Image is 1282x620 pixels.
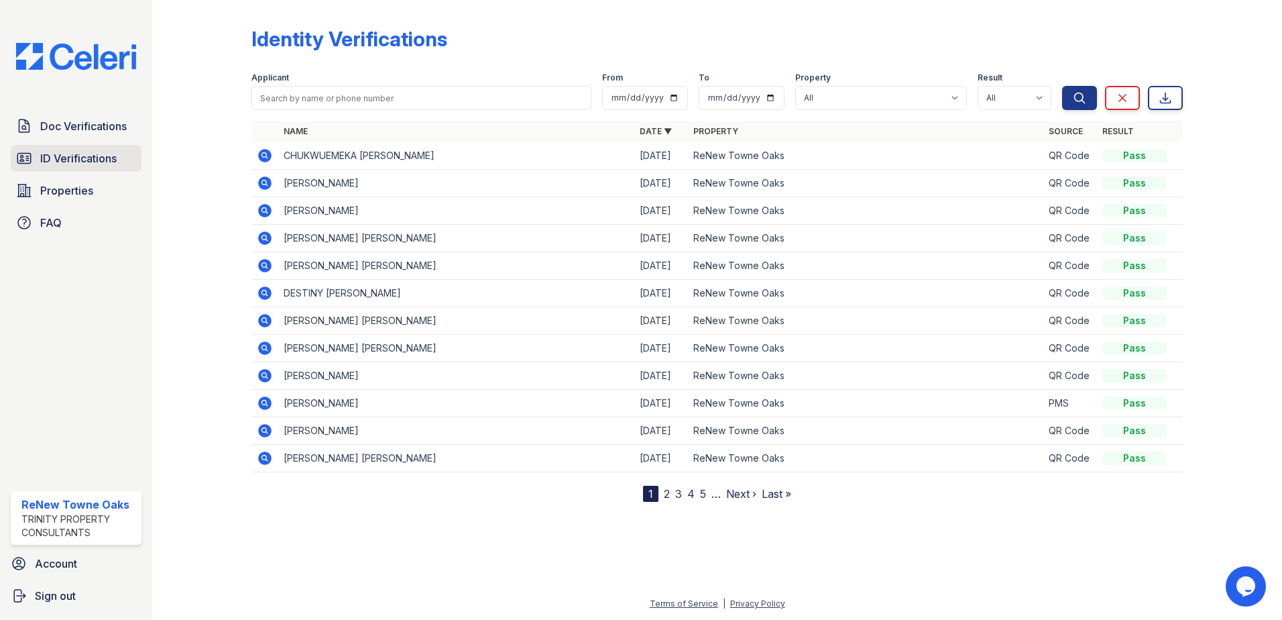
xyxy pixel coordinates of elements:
a: Property [693,126,738,136]
td: [PERSON_NAME] [278,170,634,197]
a: Privacy Policy [730,599,785,609]
label: From [602,72,623,83]
div: | [723,599,725,609]
td: ReNew Towne Oaks [688,307,1044,335]
div: Pass [1102,397,1167,410]
td: ReNew Towne Oaks [688,362,1044,390]
a: 5 [700,487,706,501]
div: Pass [1102,342,1167,355]
td: [DATE] [634,307,688,335]
a: Name [284,126,308,136]
div: Pass [1102,149,1167,162]
td: [PERSON_NAME] [278,362,634,390]
input: Search by name or phone number [251,86,591,110]
td: QR Code [1043,252,1097,280]
div: Trinity Property Consultants [21,513,136,539]
td: ReNew Towne Oaks [688,417,1044,445]
td: [PERSON_NAME] [PERSON_NAME] [278,307,634,335]
div: Pass [1102,314,1167,327]
a: 3 [675,487,682,501]
a: Doc Verifications [11,113,141,140]
td: QR Code [1043,170,1097,197]
td: [PERSON_NAME] [PERSON_NAME] [278,252,634,280]
a: Account [5,550,147,577]
td: PMS [1043,390,1097,417]
div: Pass [1102,259,1167,272]
td: QR Code [1043,307,1097,335]
td: [DATE] [634,225,688,252]
a: Terms of Service [650,599,718,609]
td: QR Code [1043,417,1097,445]
td: [PERSON_NAME] [278,390,634,417]
span: Account [35,556,77,572]
td: ReNew Towne Oaks [688,280,1044,307]
td: [DATE] [634,252,688,280]
a: Sign out [5,582,147,609]
td: ReNew Towne Oaks [688,252,1044,280]
td: [DATE] [634,390,688,417]
td: [DATE] [634,445,688,472]
iframe: chat widget [1226,566,1269,607]
td: ReNew Towne Oaks [688,445,1044,472]
img: CE_Logo_Blue-a8612792a0a2168367f1c8372b55b34899dd931a85d93a1a3d3e32e68fde9ad4.png [5,43,147,70]
td: QR Code [1043,362,1097,390]
td: [DATE] [634,280,688,307]
td: [PERSON_NAME] [PERSON_NAME] [278,335,634,362]
a: 4 [687,487,695,501]
span: Sign out [35,588,76,604]
a: FAQ [11,209,141,236]
td: QR Code [1043,280,1097,307]
div: 1 [643,486,658,502]
div: Pass [1102,452,1167,465]
td: ReNew Towne Oaks [688,335,1044,362]
td: ReNew Towne Oaks [688,170,1044,197]
span: FAQ [40,215,62,231]
td: QR Code [1043,445,1097,472]
td: QR Code [1043,142,1097,170]
span: ID Verifications [40,150,117,166]
td: [DATE] [634,142,688,170]
label: Property [795,72,831,83]
a: Date ▼ [640,126,672,136]
div: Pass [1102,369,1167,382]
div: Pass [1102,424,1167,437]
div: Pass [1102,231,1167,245]
a: Next › [726,487,756,501]
td: QR Code [1043,335,1097,362]
a: Source [1049,126,1083,136]
div: Pass [1102,176,1167,190]
a: Last » [762,487,791,501]
td: CHUKWUEMEKA [PERSON_NAME] [278,142,634,170]
td: [PERSON_NAME] [278,197,634,225]
a: Result [1102,126,1134,136]
td: [DATE] [634,170,688,197]
span: … [711,486,721,502]
a: ID Verifications [11,145,141,172]
td: ReNew Towne Oaks [688,142,1044,170]
div: Identity Verifications [251,27,447,51]
td: DESTINY [PERSON_NAME] [278,280,634,307]
td: ReNew Towne Oaks [688,390,1044,417]
td: ReNew Towne Oaks [688,197,1044,225]
span: Properties [40,183,93,199]
td: [DATE] [634,417,688,445]
td: [PERSON_NAME] [278,417,634,445]
td: [PERSON_NAME] [PERSON_NAME] [278,225,634,252]
td: [DATE] [634,362,688,390]
td: [DATE] [634,197,688,225]
td: QR Code [1043,197,1097,225]
label: Applicant [251,72,289,83]
a: Properties [11,177,141,204]
div: Pass [1102,204,1167,217]
span: Doc Verifications [40,118,127,134]
label: To [699,72,709,83]
td: QR Code [1043,225,1097,252]
td: ReNew Towne Oaks [688,225,1044,252]
td: [DATE] [634,335,688,362]
div: Pass [1102,287,1167,300]
td: [PERSON_NAME] [PERSON_NAME] [278,445,634,472]
a: 2 [664,487,670,501]
label: Result [978,72,1002,83]
div: ReNew Towne Oaks [21,497,136,513]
